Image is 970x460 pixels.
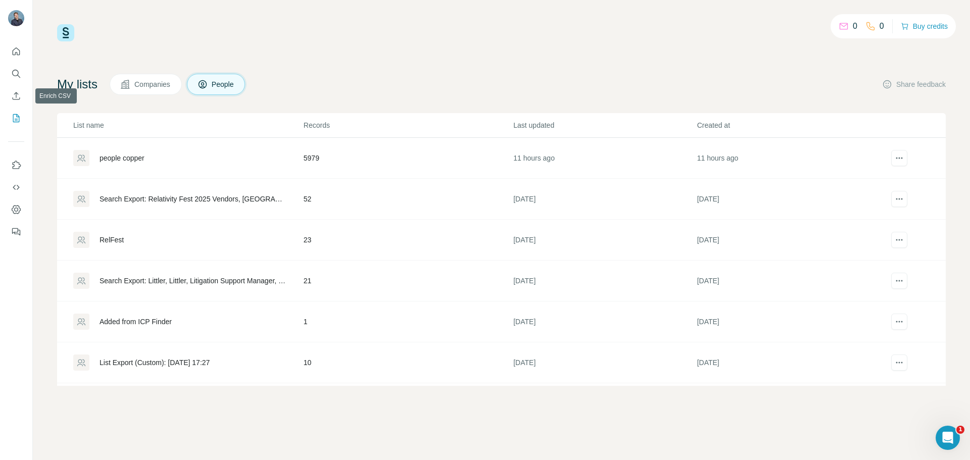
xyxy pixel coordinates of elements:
[303,301,513,342] td: 1
[303,383,513,424] td: 94
[880,20,884,32] p: 0
[697,220,880,261] td: [DATE]
[8,10,24,26] img: Avatar
[303,220,513,261] td: 23
[513,220,696,261] td: [DATE]
[697,120,880,130] p: Created at
[891,314,907,330] button: actions
[956,426,964,434] span: 1
[57,24,74,41] img: Surfe Logo
[901,19,948,33] button: Buy credits
[891,150,907,166] button: actions
[303,261,513,301] td: 21
[100,317,172,327] div: Added from ICP Finder
[882,79,946,89] button: Share feedback
[100,153,144,163] div: people copper
[57,76,98,92] h4: My lists
[304,120,512,130] p: Records
[513,179,696,220] td: [DATE]
[8,223,24,241] button: Feedback
[936,426,960,450] iframe: Intercom live chat
[303,138,513,179] td: 5979
[100,194,286,204] div: Search Export: Relativity Fest 2025 Vendors, [GEOGRAPHIC_DATA], Information Technology, Legal, Op...
[853,20,857,32] p: 0
[212,79,235,89] span: People
[73,120,303,130] p: List name
[8,178,24,196] button: Use Surfe API
[697,138,880,179] td: 11 hours ago
[100,357,210,368] div: List Export (Custom): [DATE] 17:27
[8,87,24,105] button: Enrich CSV
[891,191,907,207] button: actions
[891,273,907,289] button: actions
[8,65,24,83] button: Search
[697,383,880,424] td: [DATE]
[8,42,24,61] button: Quick start
[513,301,696,342] td: [DATE]
[513,342,696,383] td: [DATE]
[697,261,880,301] td: [DATE]
[8,200,24,219] button: Dashboard
[891,232,907,248] button: actions
[891,354,907,371] button: actions
[513,120,696,130] p: Last updated
[100,235,124,245] div: RelFest
[8,156,24,174] button: Use Surfe on LinkedIn
[513,261,696,301] td: [DATE]
[303,179,513,220] td: 52
[513,383,696,424] td: [DATE]
[303,342,513,383] td: 10
[697,301,880,342] td: [DATE]
[513,138,696,179] td: 11 hours ago
[100,276,286,286] div: Search Export: Littler, Littler, Litigation Support Manager, Litigation Manager, Trial Attorney, ...
[134,79,171,89] span: Companies
[697,179,880,220] td: [DATE]
[8,109,24,127] button: My lists
[697,342,880,383] td: [DATE]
